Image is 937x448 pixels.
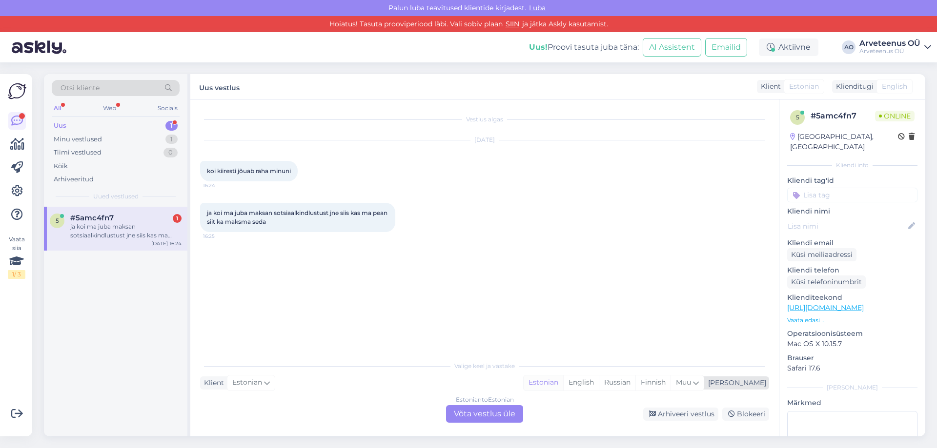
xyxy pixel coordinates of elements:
[757,81,781,92] div: Klient
[456,395,514,404] div: Estonian to Estonian
[790,132,898,152] div: [GEOGRAPHIC_DATA], [GEOGRAPHIC_DATA]
[232,377,262,388] span: Estonian
[676,378,691,387] span: Muu
[787,363,917,373] p: Safari 17.6
[529,42,548,52] b: Uus!
[524,375,563,390] div: Estonian
[704,378,766,388] div: [PERSON_NAME]
[8,82,26,100] img: Askly Logo
[200,115,769,124] div: Vestlus algas
[788,221,906,232] input: Lisa nimi
[526,3,549,12] span: Luba
[165,135,178,144] div: 1
[787,339,917,349] p: Mac OS X 10.15.7
[789,81,819,92] span: Estonian
[787,248,856,261] div: Küsi meiliaadressi
[787,383,917,392] div: [PERSON_NAME]
[56,217,59,224] span: 5
[859,47,920,55] div: Arveteenus OÜ
[203,182,240,189] span: 16:24
[787,329,917,339] p: Operatsioonisüsteem
[173,214,182,223] div: 1
[643,408,718,421] div: Arhiveeri vestlus
[787,265,917,275] p: Kliendi telefon
[446,405,523,423] div: Võta vestlus üle
[200,362,769,370] div: Valige keel ja vastake
[787,398,917,408] p: Märkmed
[8,270,25,279] div: 1 / 3
[882,81,907,92] span: English
[165,121,178,131] div: 1
[875,111,915,121] span: Online
[163,148,178,157] div: 0
[70,222,182,240] div: ja koi ma juba maksan sotsiaalkindlustust jne siis kas ma pean siit ka maksma seda
[503,19,522,28] a: SIIN
[199,80,240,93] label: Uus vestlus
[203,233,240,240] span: 16:25
[705,38,747,57] button: Emailid
[635,375,671,390] div: Finnish
[787,175,917,186] p: Kliendi tag'id
[832,81,874,92] div: Klienditugi
[787,161,917,170] div: Kliendi info
[787,292,917,303] p: Klienditeekond
[8,235,25,279] div: Vaata siia
[52,102,63,115] div: All
[529,41,639,53] div: Proovi tasuta juba täna:
[787,238,917,248] p: Kliendi email
[787,353,917,363] p: Brauser
[207,209,389,225] span: ja koi ma juba maksan sotsiaalkindlustust jne siis kas ma pean siit ka maksma seda
[207,167,291,175] span: koi kiiresti jõuab raha minuni
[54,135,102,144] div: Minu vestlused
[842,40,856,54] div: AO
[54,161,68,171] div: Kõik
[54,148,102,157] div: Tiimi vestlused
[722,408,769,421] div: Blokeeri
[643,38,701,57] button: AI Assistent
[787,275,866,289] div: Küsi telefoninumbrit
[859,39,931,55] a: Arveteenus OÜArveteenus OÜ
[787,303,864,312] a: [URL][DOMAIN_NAME]
[54,121,66,131] div: Uus
[70,214,114,222] span: #5amc4fn7
[200,378,224,388] div: Klient
[796,114,799,121] span: 5
[811,110,875,122] div: # 5amc4fn7
[54,175,94,184] div: Arhiveeritud
[859,39,920,47] div: Arveteenus OÜ
[787,316,917,325] p: Vaata edasi ...
[200,136,769,144] div: [DATE]
[787,206,917,216] p: Kliendi nimi
[61,83,100,93] span: Otsi kliente
[759,39,818,56] div: Aktiivne
[787,188,917,202] input: Lisa tag
[151,240,182,247] div: [DATE] 16:24
[599,375,635,390] div: Russian
[563,375,599,390] div: English
[156,102,180,115] div: Socials
[93,192,139,201] span: Uued vestlused
[101,102,118,115] div: Web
